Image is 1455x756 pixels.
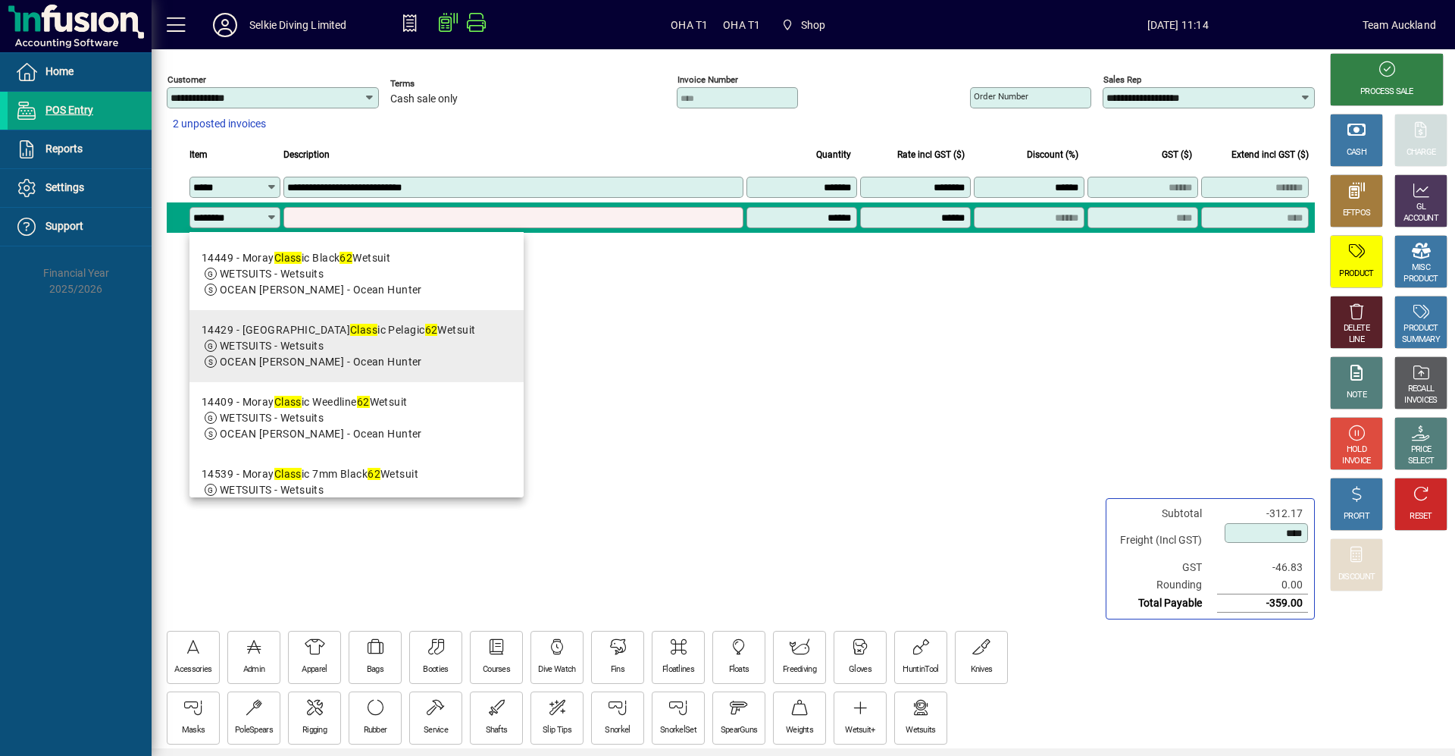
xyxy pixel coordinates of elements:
[390,79,481,89] span: Terms
[845,725,875,736] div: Wetsuit+
[202,322,475,338] div: 14429 - [GEOGRAPHIC_DATA] ic Pelagic Wetsuit
[1112,594,1217,613] td: Total Payable
[243,664,265,676] div: Admin
[486,725,508,736] div: Shafts
[274,252,302,264] em: Class
[45,181,84,193] span: Settings
[1410,511,1432,522] div: RESET
[201,11,249,39] button: Profile
[302,664,327,676] div: Apparel
[189,146,208,163] span: Item
[220,340,324,352] span: WETSUITS - Wetsuits
[424,725,448,736] div: Service
[1360,86,1413,98] div: PROCESS SALE
[1217,505,1308,522] td: -312.17
[993,13,1363,37] span: [DATE] 11:14
[174,664,211,676] div: Acessories
[220,284,422,296] span: OCEAN [PERSON_NAME] - Ocean Hunter
[45,143,83,155] span: Reports
[1343,208,1371,219] div: EFTPOS
[357,396,370,408] em: 62
[1363,13,1436,37] div: Team Auckland
[971,664,993,676] div: Knives
[368,468,380,480] em: 62
[8,169,152,207] a: Settings
[1344,323,1369,334] div: DELETE
[786,725,813,736] div: Weights
[1408,384,1435,395] div: RECALL
[729,664,749,676] div: Floats
[1112,559,1217,576] td: GST
[538,664,575,676] div: Dive Watch
[1112,576,1217,594] td: Rounding
[1408,456,1435,467] div: SELECT
[202,394,422,410] div: 14409 - Moray ic Weedline Wetsuit
[45,65,74,77] span: Home
[1103,74,1141,85] mat-label: Sales rep
[423,664,448,676] div: Booties
[220,412,324,424] span: WETSUITS - Wetsuits
[220,484,324,496] span: WETSUITS - Wetsuits
[1217,559,1308,576] td: -46.83
[1412,262,1430,274] div: MISC
[189,382,524,454] mat-option: 14409 - Moray Classic Weedline 62 Wetsuit
[1349,334,1364,346] div: LINE
[1403,213,1438,224] div: ACCOUNT
[45,220,83,232] span: Support
[1347,147,1366,158] div: CASH
[1347,390,1366,401] div: NOTE
[611,664,624,676] div: Fins
[783,664,816,676] div: Freediving
[1403,274,1438,285] div: PRODUCT
[671,13,708,37] span: OHA T1
[1344,511,1369,522] div: PROFIT
[1347,444,1366,456] div: HOLD
[173,116,266,132] span: 2 unposted invoices
[1411,444,1432,456] div: PRICE
[189,310,524,382] mat-option: 14429 - Moray Classic Pelagic 62 Wetsuit
[364,725,387,736] div: Rubber
[897,146,965,163] span: Rate incl GST ($)
[425,324,438,336] em: 62
[849,664,871,676] div: Gloves
[662,664,694,676] div: Floatlines
[220,268,324,280] span: WETSUITS - Wetsuits
[816,146,851,163] span: Quantity
[1217,576,1308,594] td: 0.00
[677,74,738,85] mat-label: Invoice number
[390,93,458,105] span: Cash sale only
[202,466,422,482] div: 14539 - Moray ic 7mm Black Wetsuit
[235,725,273,736] div: PoleSpears
[167,111,272,138] button: 2 unposted invoices
[723,13,760,37] span: OHA T1
[1402,334,1440,346] div: SUMMARY
[801,13,826,37] span: Shop
[906,725,935,736] div: Wetsuits
[1404,395,1437,406] div: INVOICES
[1416,202,1426,213] div: GL
[8,130,152,168] a: Reports
[1162,146,1192,163] span: GST ($)
[974,91,1028,102] mat-label: Order number
[775,11,831,39] span: Shop
[189,238,524,310] mat-option: 14449 - Moray Classic Black 62 Wetsuit
[350,324,377,336] em: Class
[8,53,152,91] a: Home
[1339,268,1373,280] div: PRODUCT
[283,146,330,163] span: Description
[543,725,571,736] div: Slip Tips
[1406,147,1436,158] div: CHARGE
[189,454,524,526] mat-option: 14539 - Moray Classic 7mm Black 62 Wetsuit
[220,356,422,368] span: OCEAN [PERSON_NAME] - Ocean Hunter
[182,725,205,736] div: Masks
[1112,522,1217,559] td: Freight (Incl GST)
[1338,572,1375,583] div: DISCOUNT
[202,250,422,266] div: 14449 - Moray ic Black Wetsuit
[721,725,758,736] div: SpearGuns
[249,13,347,37] div: Selkie Diving Limited
[1231,146,1309,163] span: Extend incl GST ($)
[167,74,206,85] mat-label: Customer
[1342,456,1370,467] div: INVOICE
[660,725,696,736] div: SnorkelSet
[483,664,510,676] div: Courses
